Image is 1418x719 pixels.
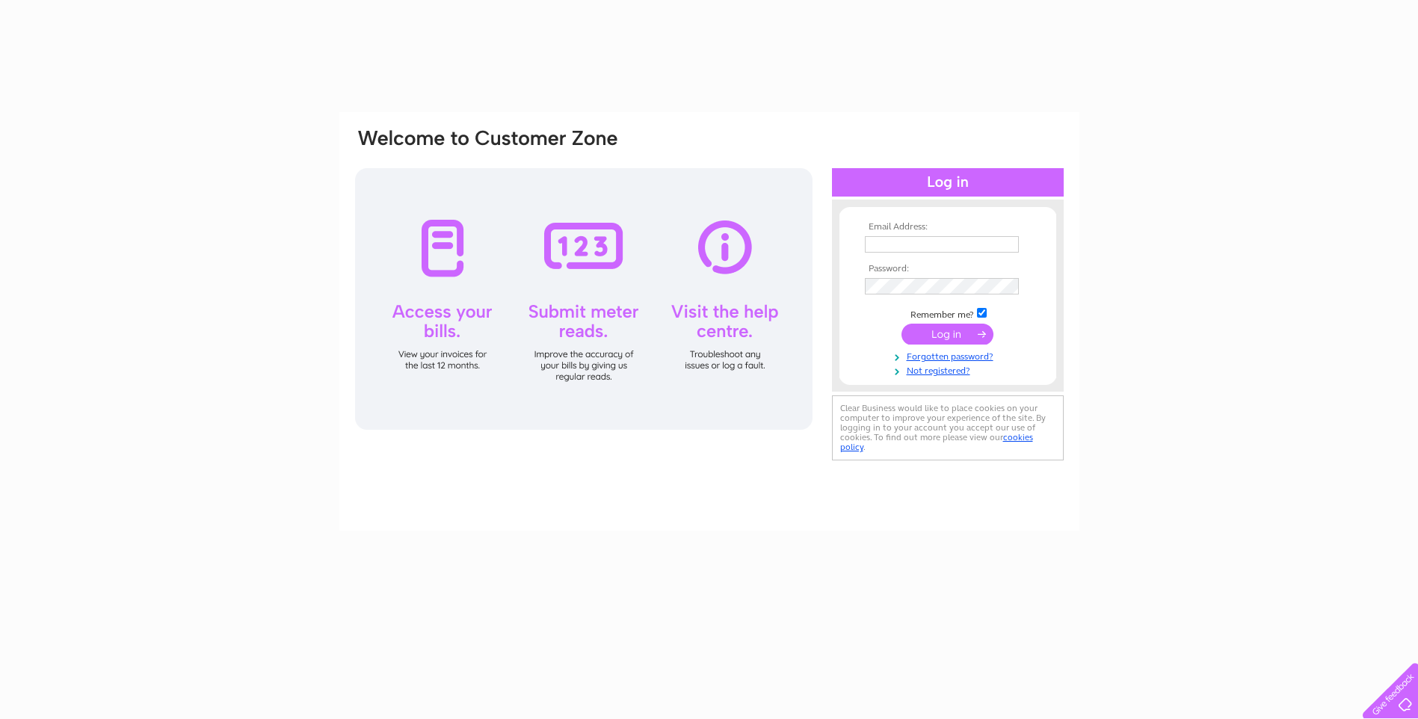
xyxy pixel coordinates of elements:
[865,362,1035,377] a: Not registered?
[861,306,1035,321] td: Remember me?
[861,264,1035,274] th: Password:
[840,432,1033,452] a: cookies policy
[901,324,993,345] input: Submit
[861,222,1035,232] th: Email Address:
[832,395,1064,460] div: Clear Business would like to place cookies on your computer to improve your experience of the sit...
[865,348,1035,362] a: Forgotten password?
